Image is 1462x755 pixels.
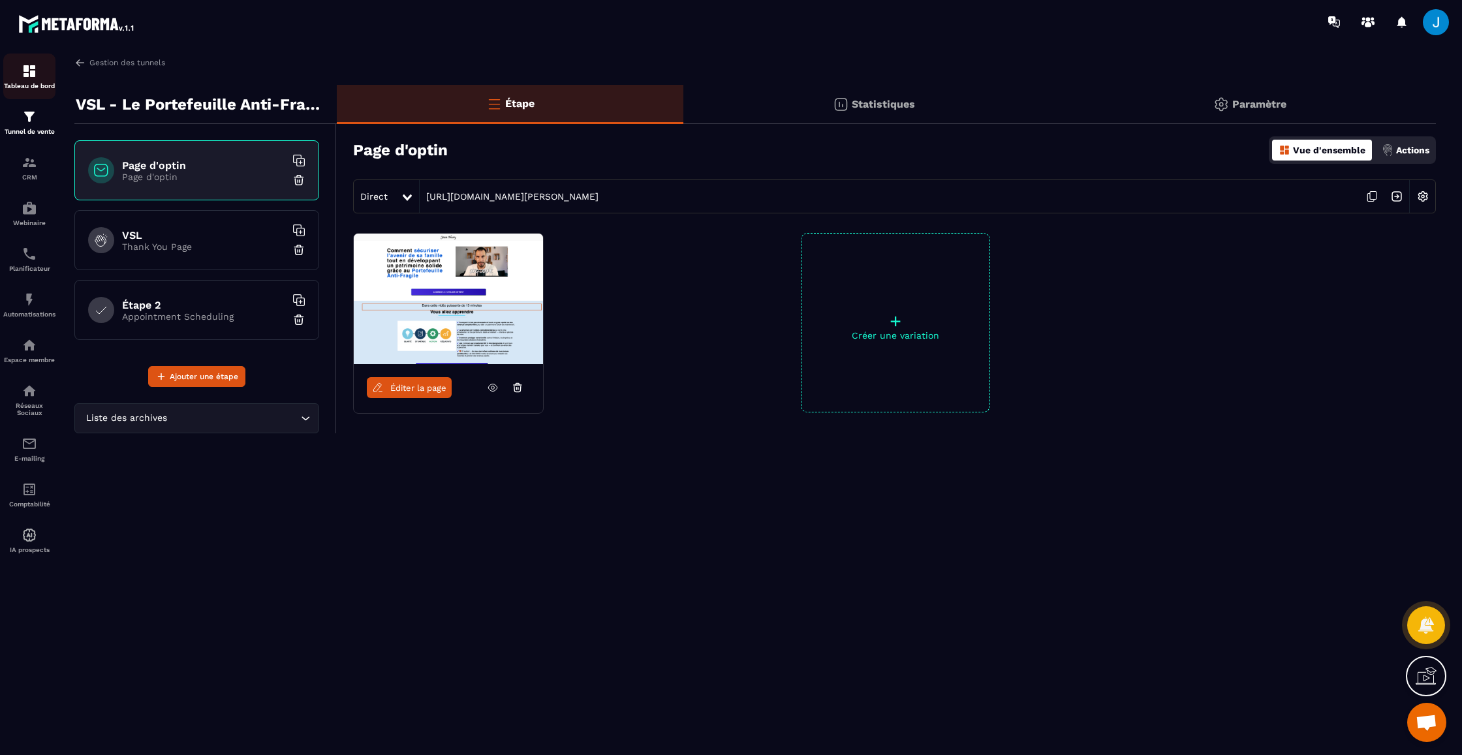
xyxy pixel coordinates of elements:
[18,12,136,35] img: logo
[122,241,285,252] p: Thank You Page
[1396,145,1429,155] p: Actions
[74,57,165,69] a: Gestion des tunnels
[3,265,55,272] p: Planificateur
[3,373,55,426] a: social-networksocial-networkRéseaux Sociaux
[22,292,37,307] img: automations
[3,236,55,282] a: schedulerschedulerPlanificateur
[74,57,86,69] img: arrow
[3,282,55,328] a: automationsautomationsAutomatisations
[3,472,55,517] a: accountantaccountantComptabilité
[3,455,55,462] p: E-mailing
[22,109,37,125] img: formation
[354,234,543,364] img: image
[3,328,55,373] a: automationsautomationsEspace membre
[122,172,285,182] p: Page d'optin
[367,377,452,398] a: Éditer la page
[22,155,37,170] img: formation
[1279,144,1290,156] img: dashboard-orange.40269519.svg
[505,97,535,110] p: Étape
[3,54,55,99] a: formationformationTableau de bord
[122,229,285,241] h6: VSL
[486,96,502,112] img: bars-o.4a397970.svg
[833,97,848,112] img: stats.20deebd0.svg
[22,246,37,262] img: scheduler
[292,174,305,187] img: trash
[122,299,285,311] h6: Étape 2
[292,313,305,326] img: trash
[22,436,37,452] img: email
[1384,184,1409,209] img: arrow-next.bcc2205e.svg
[74,403,319,433] div: Search for option
[1232,98,1286,110] p: Paramètre
[3,546,55,553] p: IA prospects
[3,191,55,236] a: automationsautomationsWebinaire
[3,501,55,508] p: Comptabilité
[353,141,448,159] h3: Page d'optin
[1213,97,1229,112] img: setting-gr.5f69749f.svg
[801,330,989,341] p: Créer une variation
[1407,703,1446,742] a: Ouvrir le chat
[22,200,37,216] img: automations
[22,527,37,543] img: automations
[3,174,55,181] p: CRM
[1410,184,1435,209] img: setting-w.858f3a88.svg
[801,312,989,330] p: +
[22,63,37,79] img: formation
[3,311,55,318] p: Automatisations
[1293,145,1365,155] p: Vue d'ensemble
[22,482,37,497] img: accountant
[3,402,55,416] p: Réseaux Sociaux
[3,145,55,191] a: formationformationCRM
[3,426,55,472] a: emailemailE-mailing
[852,98,915,110] p: Statistiques
[22,383,37,399] img: social-network
[3,99,55,145] a: formationformationTunnel de vente
[420,191,599,202] a: [URL][DOMAIN_NAME][PERSON_NAME]
[3,356,55,363] p: Espace membre
[170,411,298,425] input: Search for option
[3,219,55,226] p: Webinaire
[122,311,285,322] p: Appointment Scheduling
[148,366,245,387] button: Ajouter une étape
[122,159,285,172] h6: Page d'optin
[22,337,37,353] img: automations
[3,128,55,135] p: Tunnel de vente
[292,243,305,256] img: trash
[83,411,170,425] span: Liste des archives
[390,383,446,393] span: Éditer la page
[76,91,327,117] p: VSL - Le Portefeuille Anti-Fragile
[3,82,55,89] p: Tableau de bord
[360,191,388,202] span: Direct
[1382,144,1393,156] img: actions.d6e523a2.png
[170,370,238,383] span: Ajouter une étape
